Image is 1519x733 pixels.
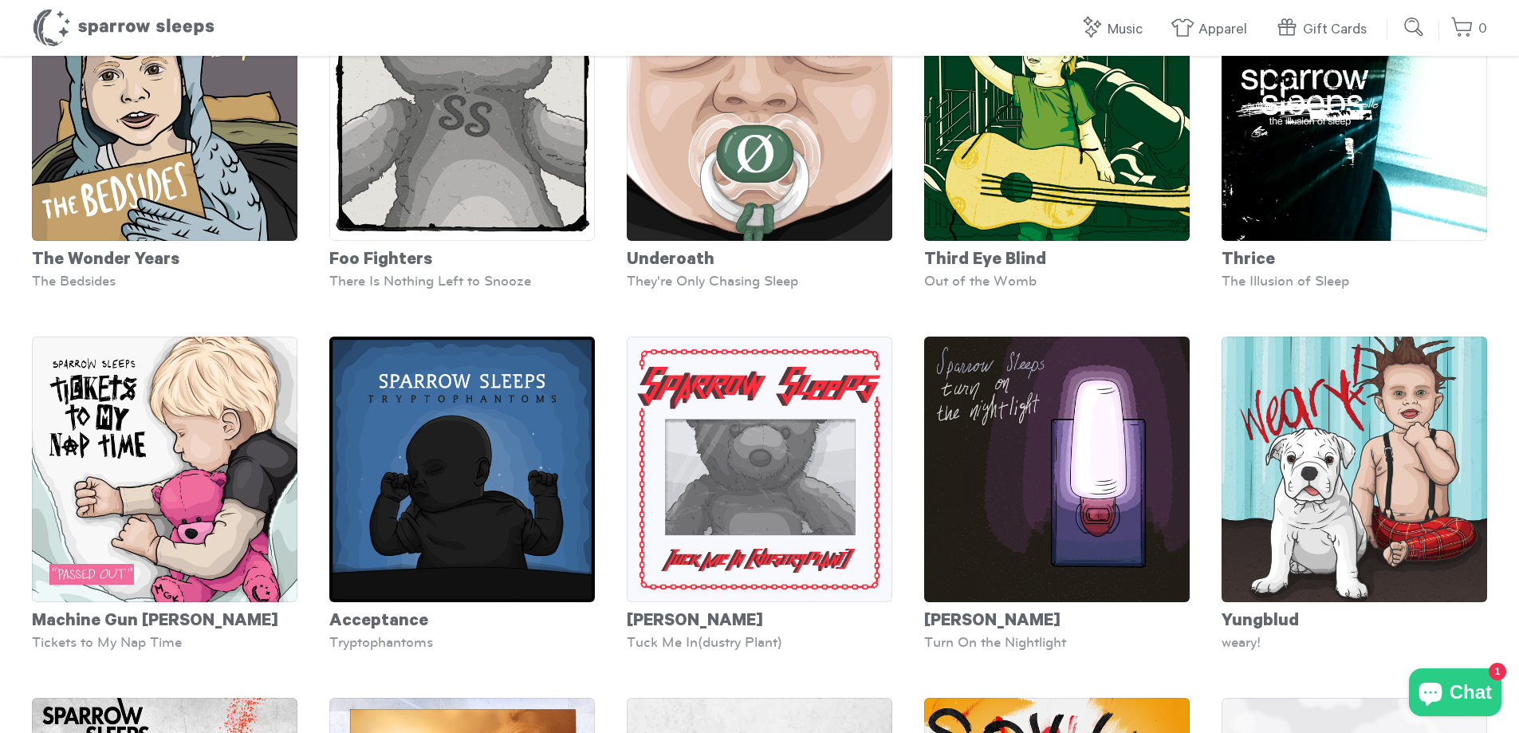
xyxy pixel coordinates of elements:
div: Thrice [1222,241,1487,273]
a: Music [1080,13,1151,47]
a: Apparel [1171,13,1255,47]
div: Acceptance [329,602,595,634]
div: Tuck Me In(dustry Plant) [627,634,892,650]
div: Underoath [627,241,892,273]
div: Machine Gun [PERSON_NAME] [32,602,297,634]
img: ianndior-TuckMeIn_dustryPlant_-SparrowSleeps-Cover_grande.png [627,337,892,602]
div: They're Only Chasing Sleep [627,273,892,289]
input: Submit [1399,11,1430,43]
div: Third Eye Blind [924,241,1190,273]
div: Yungblud [1222,602,1487,634]
img: SparrowSleeps-Acceptance-TryptophantomsCover_grande.png [329,337,595,602]
div: Turn On the Nightlight [924,634,1190,650]
a: Machine Gun [PERSON_NAME] Tickets to My Nap Time [32,337,297,650]
div: Foo Fighters [329,241,595,273]
div: The Wonder Years [32,241,297,273]
div: [PERSON_NAME] [627,602,892,634]
img: SparrowSleeps-Yungblud-weary_-Cover_grande.png [1222,337,1487,602]
div: The Bedsides [32,273,297,289]
div: Tickets to My Nap Time [32,634,297,650]
a: [PERSON_NAME] Turn On the Nightlight [924,337,1190,650]
a: Yungblud weary! [1222,337,1487,650]
a: [PERSON_NAME] Tuck Me In(dustry Plant) [627,337,892,650]
div: [PERSON_NAME] [924,602,1190,634]
a: 0 [1450,12,1487,46]
img: SS-TurnOnTheNightlight-Cover-1600x1600_grande.png [924,337,1190,602]
div: weary! [1222,634,1487,650]
img: SparrowSleeps-MachineGunKelly-TicketstoMyNapTime-PassedOutDeluxe-Cover_grande.png [32,337,297,602]
div: Out of the Womb [924,273,1190,289]
div: There Is Nothing Left to Snooze [329,273,595,289]
div: Tryptophantoms [329,634,595,650]
a: Acceptance Tryptophantoms [329,337,595,650]
div: The Illusion of Sleep [1222,273,1487,289]
a: Gift Cards [1275,13,1375,47]
h1: Sparrow Sleeps [32,8,215,48]
inbox-online-store-chat: Shopify online store chat [1404,668,1506,720]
